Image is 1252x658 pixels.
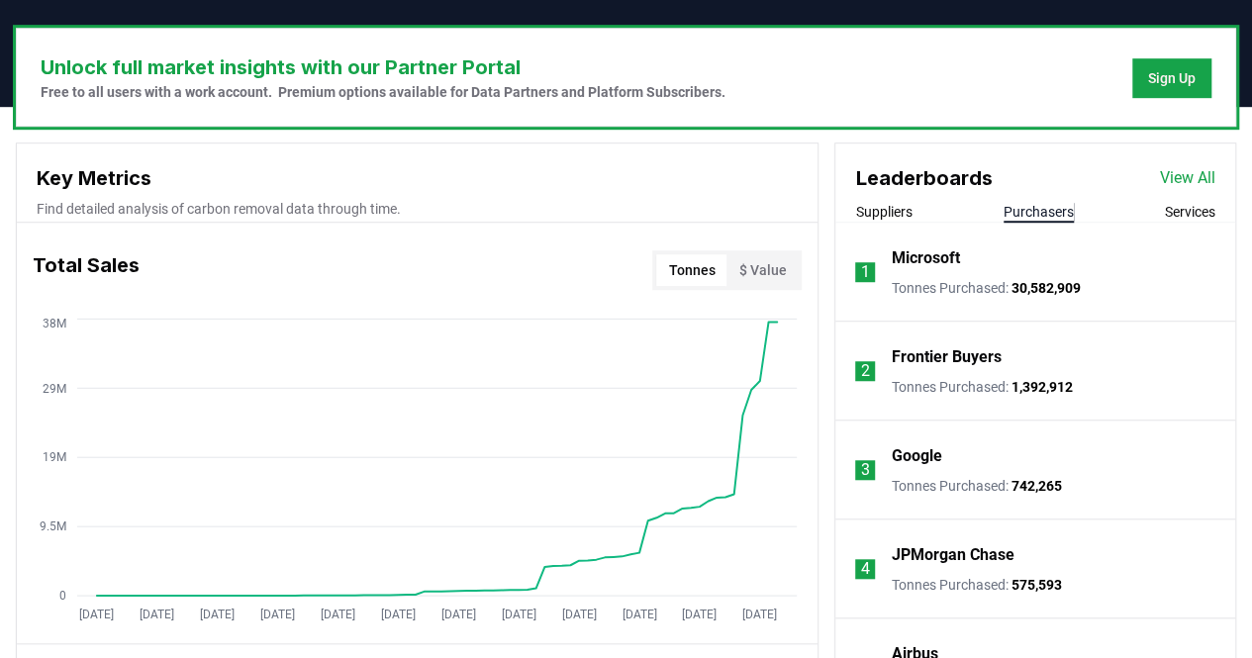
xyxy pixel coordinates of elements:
button: Purchasers [1004,202,1074,222]
button: Suppliers [855,202,912,222]
tspan: [DATE] [200,607,235,620]
h3: Leaderboards [855,163,992,193]
tspan: [DATE] [441,607,476,620]
a: View All [1160,166,1215,190]
p: Free to all users with a work account. Premium options available for Data Partners and Platform S... [41,82,725,102]
a: Microsoft [891,246,959,270]
tspan: 0 [59,589,66,603]
h3: Total Sales [33,250,140,290]
span: 30,582,909 [1011,280,1080,296]
p: 4 [861,557,870,581]
tspan: 38M [43,316,66,329]
p: 3 [861,458,870,482]
tspan: 29M [43,381,66,395]
tspan: [DATE] [742,607,777,620]
button: Sign Up [1132,58,1211,98]
tspan: [DATE] [683,607,718,620]
tspan: [DATE] [140,607,174,620]
a: Frontier Buyers [891,345,1001,369]
p: 2 [861,359,870,383]
a: Sign Up [1148,68,1196,88]
tspan: [DATE] [321,607,355,620]
span: 742,265 [1011,478,1061,494]
h3: Key Metrics [37,163,798,193]
tspan: [DATE] [79,607,114,620]
p: Tonnes Purchased : [891,278,1080,298]
tspan: 9.5M [40,519,66,533]
tspan: [DATE] [260,607,295,620]
p: 1 [861,260,870,284]
p: Tonnes Purchased : [891,575,1061,595]
span: 1,392,912 [1011,379,1072,395]
h3: Unlock full market insights with our Partner Portal [41,52,725,82]
a: JPMorgan Chase [891,543,1013,567]
button: Tonnes [656,254,726,286]
span: 575,593 [1011,577,1061,593]
tspan: [DATE] [562,607,597,620]
tspan: [DATE] [623,607,657,620]
p: Tonnes Purchased : [891,476,1061,496]
tspan: [DATE] [381,607,416,620]
tspan: 19M [43,450,66,464]
p: Find detailed analysis of carbon removal data through time. [37,199,798,219]
a: Google [891,444,941,468]
button: Services [1165,202,1215,222]
button: $ Value [726,254,798,286]
p: Tonnes Purchased : [891,377,1072,397]
tspan: [DATE] [502,607,536,620]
